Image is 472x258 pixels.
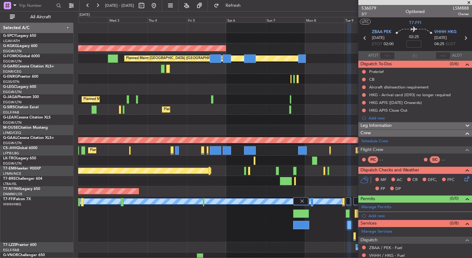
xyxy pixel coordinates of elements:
[3,192,22,196] a: DNMM/LOS
[164,105,261,114] div: Planned Maint [GEOGRAPHIC_DATA] ([GEOGRAPHIC_DATA])
[369,84,429,90] div: Aircraft disinsection requirement
[453,11,469,17] span: Owner
[3,136,54,140] a: G-GAALCessna Citation XLS+
[79,12,90,18] div: [DATE]
[147,17,187,23] div: Thu 4
[3,95,17,99] span: G-JAGA
[3,39,20,43] a: LGAV/ATH
[3,95,39,99] a: G-JAGAPhenom 300
[3,85,36,89] a: G-LEGCLegacy 600
[450,61,459,67] span: (0/6)
[3,197,14,201] span: T7-FFI
[3,105,15,109] span: G-SIRS
[3,65,54,68] a: G-GARECessna Citation XLS+
[3,146,37,150] a: CS-JHHGlobal 6000
[430,156,440,163] div: SIC
[3,167,41,170] a: T7-EMIHawker 900XP
[3,69,22,74] a: EGNR/CEG
[380,157,394,162] div: - -
[3,100,22,105] a: EGGW/LTN
[357,146,455,155] div: Planned Maint [GEOGRAPHIC_DATA] ([GEOGRAPHIC_DATA])
[3,141,22,145] a: EGGW/LTN
[372,29,391,35] span: ZBAA PEK
[395,186,401,192] span: DP
[344,17,383,23] div: Tue 9
[450,195,459,202] span: (0/0)
[3,161,22,166] a: EGGW/LTN
[434,35,447,41] span: [DATE]
[3,146,16,150] span: CS-JHH
[299,198,305,204] img: gray-close.svg
[434,41,444,47] span: 04:25
[69,17,108,23] div: Tue 2
[357,243,368,252] div: Owner
[447,177,454,183] span: FFC
[3,85,16,89] span: G-LEGC
[211,1,248,11] button: Refresh
[3,243,36,247] a: T7-LZZIPraetor 600
[360,167,419,174] span: Dispatch Checks and Weather
[406,8,425,15] div: Optioned
[3,187,40,191] a: T7-N1960Legacy 650
[369,69,384,74] div: Prebrief
[3,44,37,48] a: G-KGKGLegacy 600
[266,17,305,23] div: Sun 7
[384,41,394,47] span: 02:00
[19,1,54,10] input: Trip Number
[452,53,462,59] span: ALDT
[16,15,65,19] span: All Aircraft
[428,177,437,183] span: DFC,
[3,177,42,181] a: T7-BREChallenger 604
[126,54,223,63] div: Planned Maint [GEOGRAPHIC_DATA] ([GEOGRAPHIC_DATA])
[409,34,419,40] span: 02:25
[3,131,21,135] a: LFMD/CEQ
[83,95,181,104] div: Planned Maint [GEOGRAPHIC_DATA] ([GEOGRAPHIC_DATA])
[3,59,22,64] a: EGGW/LTN
[3,167,15,170] span: T7-EMI
[3,253,45,257] a: G-VNORChallenger 650
[381,186,385,192] span: FP
[360,196,375,203] span: Permits
[7,12,67,22] button: All Aircraft
[226,17,265,23] div: Sat 6
[3,120,22,125] a: EGGW/LTN
[3,197,31,201] a: T7-FFIFalcon 7X
[361,229,392,235] a: Manage Services
[3,116,16,119] span: G-LEAX
[3,80,19,84] a: EGSS/STN
[3,182,17,186] a: LTBA/ISL
[368,156,378,163] div: PIC
[360,146,383,153] span: Flight Crew
[360,122,392,129] span: Leg Information
[369,245,402,250] a: ZBAA / PEK - Fuel
[3,136,17,140] span: G-GAAL
[220,3,246,8] span: Refresh
[412,177,418,183] span: CR
[187,17,226,23] div: Fri 5
[305,17,344,23] div: Mon 8
[3,75,38,79] a: G-ENRGPraetor 600
[3,54,19,58] span: G-FOMO
[361,11,376,17] span: 3/7
[369,108,407,113] div: HKG APIS Close Out
[441,157,455,162] div: - -
[3,151,19,156] a: LFPB/LBG
[3,202,21,207] a: VHHH/HKG
[369,213,469,218] div: Add new
[369,92,451,97] div: HKG - Arrival card (ID93) no longer required
[450,220,459,226] span: (0/8)
[3,34,16,38] span: G-SPCY
[3,116,51,119] a: G-LEAXCessna Citation XLS
[3,187,20,191] span: T7-N1960
[409,19,421,26] span: T7-FFI
[397,177,402,183] span: AC
[372,41,382,47] span: ETOT
[3,49,22,54] a: EGGW/LTN
[105,3,134,8] span: [DATE] - [DATE]
[3,34,36,38] a: G-SPCYLegacy 650
[3,75,18,79] span: G-ENRG
[372,35,385,41] span: [DATE]
[3,157,16,160] span: LX-TRO
[3,243,16,247] span: T7-LZZI
[361,5,376,11] span: 536079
